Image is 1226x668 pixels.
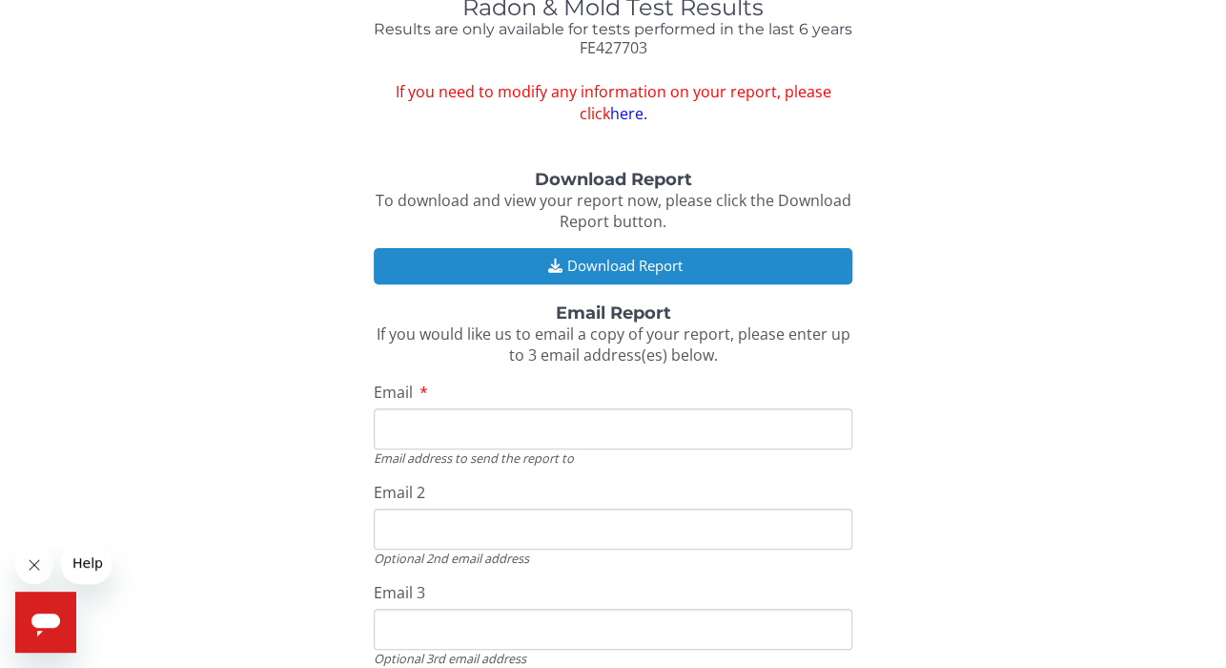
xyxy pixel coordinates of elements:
[374,21,852,38] h4: Results are only available for tests performed in the last 6 years
[374,482,425,503] span: Email 2
[374,650,852,667] div: Optional 3rd email address
[375,190,850,233] span: To download and view your report now, please click the Download Report button.
[374,550,852,567] div: Optional 2nd email address
[374,582,425,603] span: Email 3
[374,449,852,467] div: Email address to send the report to
[61,542,112,584] iframe: Message from company
[374,248,852,283] button: Download Report
[374,382,413,403] span: Email
[579,37,646,58] span: FE427703
[15,546,53,584] iframe: Close message
[15,592,76,653] iframe: Button to launch messaging window
[534,169,691,190] strong: Download Report
[609,103,646,124] a: here.
[374,81,852,125] span: If you need to modify any information on your report, please click
[555,303,670,324] strong: Email Report
[376,324,849,366] span: If you would like us to email a copy of your report, please enter up to 3 email address(es) below.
